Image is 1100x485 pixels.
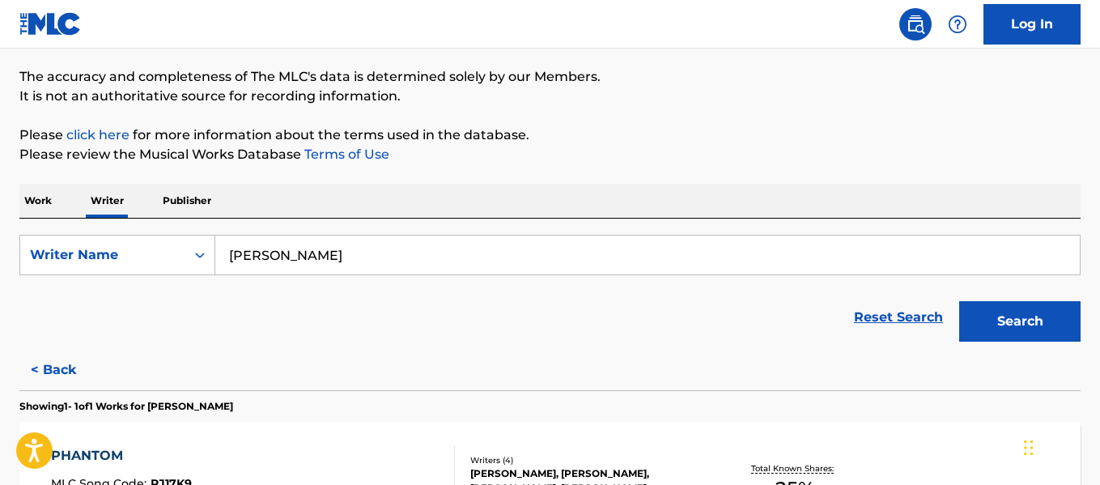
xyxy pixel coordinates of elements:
[959,301,1081,342] button: Search
[948,15,967,34] img: help
[751,462,838,474] p: Total Known Shares:
[19,67,1081,87] p: The accuracy and completeness of The MLC's data is determined solely by our Members.
[158,184,216,218] p: Publisher
[19,87,1081,106] p: It is not an authoritative source for recording information.
[66,127,130,143] a: click here
[941,8,974,40] div: Help
[19,350,117,390] button: < Back
[846,300,951,335] a: Reset Search
[19,145,1081,164] p: Please review the Musical Works Database
[899,8,932,40] a: Public Search
[1024,423,1034,472] div: Drag
[19,399,233,414] p: Showing 1 - 1 of 1 Works for [PERSON_NAME]
[19,126,1081,145] p: Please for more information about the terms used in the database.
[1019,407,1100,485] iframe: Chat Widget
[983,4,1081,45] a: Log In
[906,15,925,34] img: search
[301,147,389,162] a: Terms of Use
[51,446,192,466] div: PHANTOM
[30,245,176,265] div: Writer Name
[19,12,82,36] img: MLC Logo
[86,184,129,218] p: Writer
[19,184,57,218] p: Work
[470,454,707,466] div: Writers ( 4 )
[19,235,1081,350] form: Search Form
